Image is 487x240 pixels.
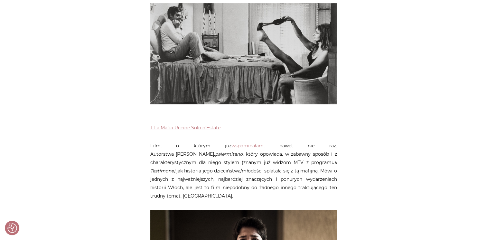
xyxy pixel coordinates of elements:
em: Il Testimone), [150,160,337,174]
button: Preferencje co do zgód [7,223,17,233]
em: palermitano [215,151,243,157]
img: Revisit consent button [7,223,17,233]
a: 1. La Mafia Uccide Solo d’Estate [150,125,220,131]
a: wspominałam [231,143,264,149]
p: Film, o którym już , nawet nie raz. Autorstwa [PERSON_NAME], , który opowiada, w zabawny sposób i... [150,142,337,200]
